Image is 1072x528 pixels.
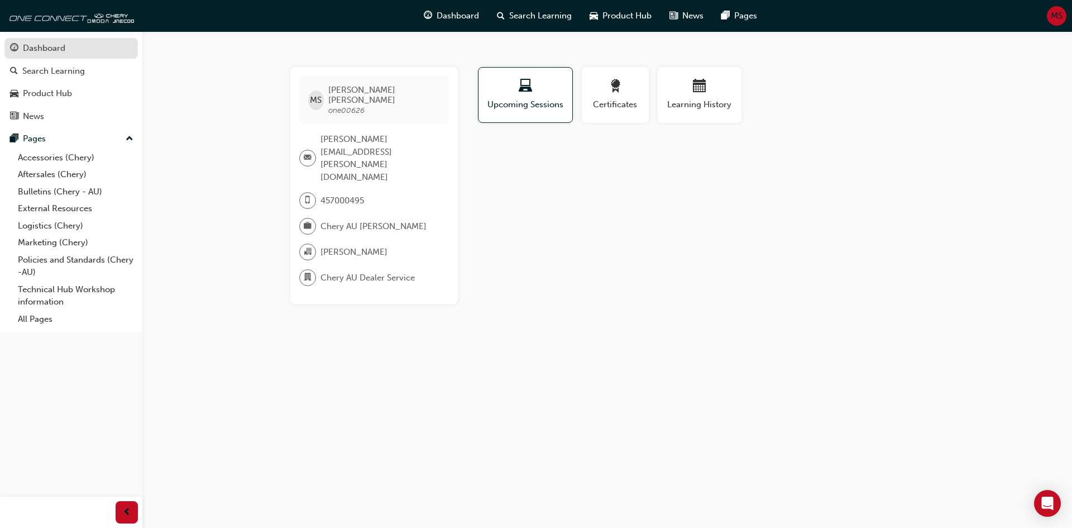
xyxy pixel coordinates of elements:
a: Policies and Standards (Chery -AU) [13,251,138,281]
div: News [23,110,44,123]
span: one00626 [328,106,365,115]
span: email-icon [304,151,312,165]
span: up-icon [126,132,133,146]
a: Search Learning [4,61,138,82]
span: car-icon [10,89,18,99]
button: DashboardSearch LearningProduct HubNews [4,36,138,129]
a: Aftersales (Chery) [13,166,138,183]
span: calendar-icon [693,79,706,94]
span: news-icon [10,112,18,122]
a: Technical Hub Workshop information [13,281,138,311]
span: MS [310,94,322,107]
a: guage-iconDashboard [415,4,488,27]
span: Upcoming Sessions [487,98,564,111]
a: News [4,106,138,127]
a: Accessories (Chery) [13,149,138,167]
span: pages-icon [721,9,730,23]
span: car-icon [590,9,598,23]
span: mobile-icon [304,193,312,208]
button: Pages [4,129,138,149]
a: car-iconProduct Hub [581,4,661,27]
span: [PERSON_NAME] [320,246,387,259]
span: department-icon [304,270,312,285]
span: Dashboard [437,9,479,22]
img: oneconnect [6,4,134,27]
span: search-icon [10,66,18,77]
div: Search Learning [22,65,85,78]
span: 457000495 [320,194,364,207]
span: prev-icon [123,506,131,520]
span: Certificates [590,98,640,111]
span: Pages [734,9,757,22]
span: Learning History [666,98,733,111]
span: guage-icon [424,9,432,23]
a: External Resources [13,200,138,217]
a: All Pages [13,311,138,328]
span: search-icon [497,9,505,23]
a: Bulletins (Chery - AU) [13,183,138,201]
span: MS [1051,9,1063,22]
span: [PERSON_NAME] [PERSON_NAME] [328,85,439,105]
span: [PERSON_NAME][EMAIL_ADDRESS][PERSON_NAME][DOMAIN_NAME] [320,133,440,183]
a: Product Hub [4,83,138,104]
span: organisation-icon [304,245,312,259]
a: news-iconNews [661,4,712,27]
span: Chery AU Dealer Service [320,272,415,284]
div: Pages [23,132,46,145]
button: MS [1047,6,1066,26]
button: Upcoming Sessions [478,67,573,123]
span: guage-icon [10,44,18,54]
span: Search Learning [509,9,572,22]
a: pages-iconPages [712,4,766,27]
span: Product Hub [602,9,652,22]
span: News [682,9,703,22]
span: pages-icon [10,134,18,144]
span: laptop-icon [519,79,532,94]
span: award-icon [609,79,622,94]
a: search-iconSearch Learning [488,4,581,27]
a: Logistics (Chery) [13,217,138,235]
div: Open Intercom Messenger [1034,490,1061,517]
a: Dashboard [4,38,138,59]
button: Learning History [658,67,741,123]
span: Chery AU [PERSON_NAME] [320,220,427,233]
button: Certificates [582,67,649,123]
div: Product Hub [23,87,72,100]
span: news-icon [669,9,678,23]
span: briefcase-icon [304,219,312,234]
div: Dashboard [23,42,65,55]
a: Marketing (Chery) [13,234,138,251]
